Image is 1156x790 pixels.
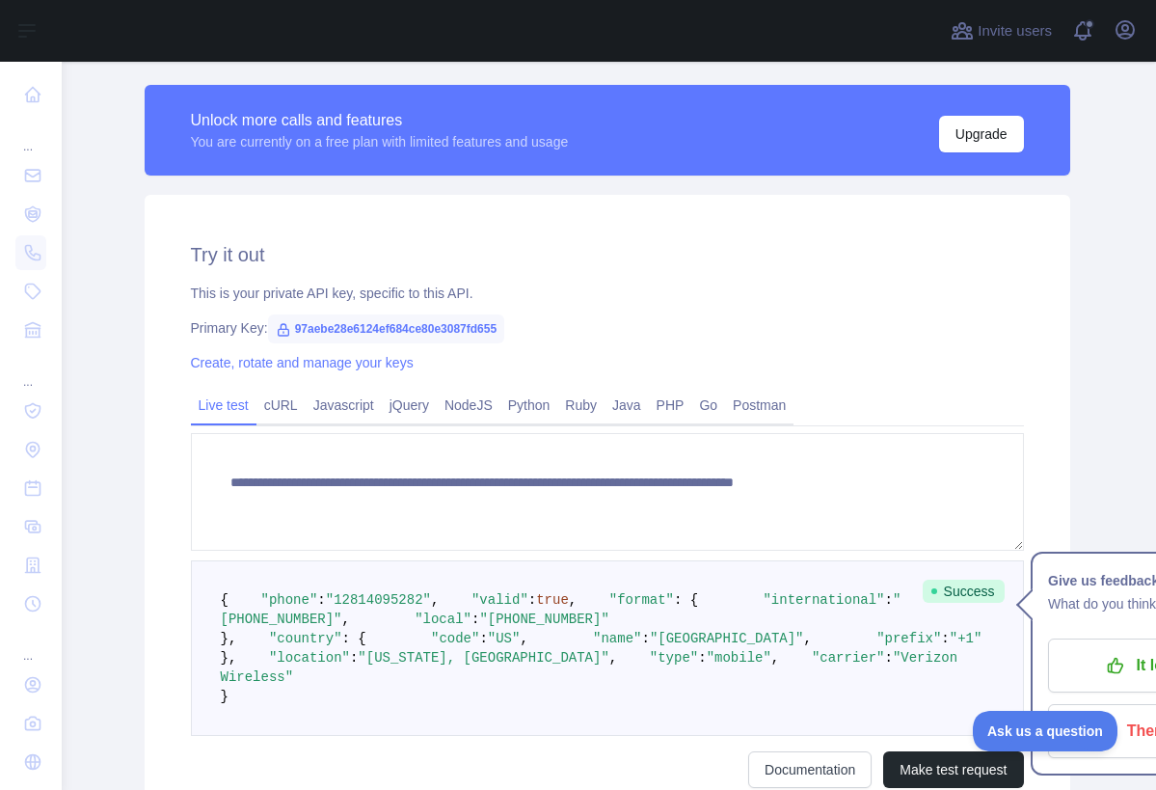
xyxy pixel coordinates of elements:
[15,625,46,664] div: ...
[471,592,528,608] span: "valid"
[269,650,350,666] span: "location"
[941,631,949,646] span: :
[650,650,698,666] span: "type"
[479,612,608,627] span: "[PHONE_NUMBER]"
[950,631,982,646] span: "+1"
[609,650,617,666] span: ,
[342,612,350,627] span: ,
[698,650,706,666] span: :
[536,592,569,608] span: true
[691,390,725,421] a: Go
[191,355,414,370] a: Create, rotate and manage your keys
[883,751,1023,788] button: Make test request
[528,592,536,608] span: :
[326,592,431,608] span: "12814095282"
[674,592,698,608] span: : {
[812,650,885,666] span: "carrier"
[771,650,779,666] span: ,
[15,116,46,154] div: ...
[520,631,527,646] span: ,
[191,284,1024,303] div: This is your private API key, specific to this API.
[978,20,1052,42] span: Invite users
[471,612,479,627] span: :
[500,390,558,421] a: Python
[317,592,325,608] span: :
[268,314,505,343] span: 97aebe28e6124ef684ce80e3087fd655
[191,318,1024,338] div: Primary Key:
[382,390,437,421] a: jQuery
[221,592,229,608] span: {
[707,650,771,666] span: "mobile"
[256,390,306,421] a: cURL
[763,592,884,608] span: "international"
[191,132,569,151] div: You are currently on a free plan with limited features and usage
[593,631,641,646] span: "name"
[221,650,237,666] span: },
[191,241,1024,268] h2: Try it out
[885,650,893,666] span: :
[221,689,229,704] span: }
[221,631,237,646] span: },
[431,631,479,646] span: "code"
[939,116,1024,152] button: Upgrade
[269,631,342,646] span: "country"
[437,390,500,421] a: NodeJS
[261,592,318,608] span: "phone"
[431,592,439,608] span: ,
[191,109,569,132] div: Unlock more calls and features
[609,592,674,608] span: "format"
[973,711,1117,751] iframe: Toggle Customer Support
[306,390,382,421] a: Javascript
[641,631,649,646] span: :
[947,15,1056,46] button: Invite users
[488,631,521,646] span: "US"
[342,631,366,646] span: : {
[650,631,804,646] span: "[GEOGRAPHIC_DATA]"
[923,580,1005,603] span: Success
[350,650,358,666] span: :
[415,612,471,627] span: "local"
[876,631,941,646] span: "prefix"
[885,592,893,608] span: :
[15,351,46,390] div: ...
[557,390,605,421] a: Ruby
[804,631,812,646] span: ,
[479,631,487,646] span: :
[748,751,872,788] a: Documentation
[358,650,608,666] span: "[US_STATE], [GEOGRAPHIC_DATA]"
[191,390,256,421] a: Live test
[605,390,649,421] a: Java
[725,390,793,421] a: Postman
[649,390,692,421] a: PHP
[569,592,577,608] span: ,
